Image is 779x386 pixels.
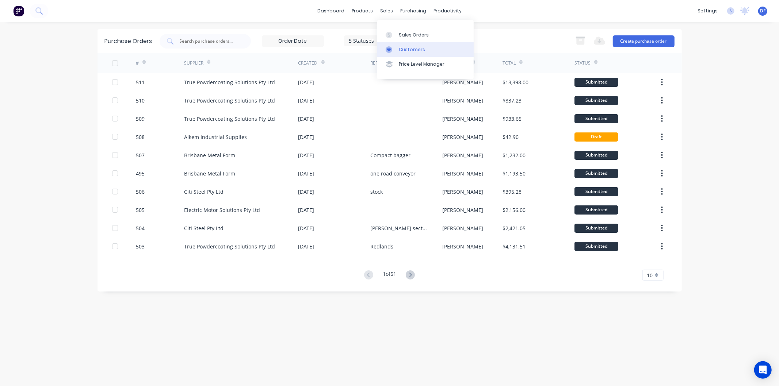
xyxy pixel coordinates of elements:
[136,78,145,86] div: 511
[136,170,145,177] div: 495
[184,78,275,86] div: True Powdercoating Solutions Pty Ltd
[184,60,203,66] div: Supplier
[349,37,401,45] div: 5 Statuses
[574,224,618,233] div: Submitted
[136,243,145,250] div: 503
[503,188,522,196] div: $395.28
[184,243,275,250] div: True Powdercoating Solutions Pty Ltd
[613,35,675,47] button: Create purchase order
[442,151,483,159] div: [PERSON_NAME]
[184,97,275,104] div: True Powdercoating Solutions Pty Ltd
[370,60,394,66] div: Reference
[399,32,429,38] div: Sales Orders
[383,270,396,281] div: 1 of 51
[647,271,653,279] span: 10
[377,5,397,16] div: sales
[298,151,314,159] div: [DATE]
[430,5,465,16] div: productivity
[574,187,618,196] div: Submitted
[370,151,410,159] div: Compact bagger
[314,5,348,16] a: dashboard
[262,36,324,47] input: Order Date
[760,8,765,14] span: DF
[574,205,618,215] div: Submitted
[574,96,618,105] div: Submitted
[13,5,24,16] img: Factory
[503,170,526,177] div: $1,193.50
[694,5,721,16] div: settings
[574,151,618,160] div: Submitted
[184,188,224,196] div: Citi Steel Pty Ltd
[298,224,314,232] div: [DATE]
[399,61,444,67] div: Price Level Manager
[503,133,519,141] div: $42.90
[503,151,526,159] div: $1,232.00
[442,78,483,86] div: [PERSON_NAME]
[442,188,483,196] div: [PERSON_NAME]
[184,170,235,177] div: Brisbane Metal Form
[184,133,247,141] div: Alkem Industrial Supplies
[377,42,474,57] a: Customers
[397,5,430,16] div: purchasing
[298,97,314,104] div: [DATE]
[503,243,526,250] div: $4,131.51
[442,115,483,123] div: [PERSON_NAME]
[184,151,235,159] div: Brisbane Metal Form
[298,115,314,123] div: [DATE]
[136,224,145,232] div: 504
[574,242,618,251] div: Submitted
[442,224,483,232] div: [PERSON_NAME]
[298,133,314,141] div: [DATE]
[503,224,526,232] div: $2,421.05
[298,243,314,250] div: [DATE]
[574,78,618,87] div: Submitted
[574,132,618,142] div: Draft
[574,169,618,178] div: Submitted
[574,114,618,123] div: Submitted
[503,97,522,104] div: $837.23
[136,133,145,141] div: 508
[136,206,145,214] div: 505
[377,27,474,42] a: Sales Orders
[442,97,483,104] div: [PERSON_NAME]
[370,170,416,177] div: one road conveyor
[136,115,145,123] div: 509
[574,60,591,66] div: Status
[184,206,260,214] div: Electric Motor Solutions Pty Ltd
[136,188,145,196] div: 506
[136,97,145,104] div: 510
[503,60,516,66] div: Total
[298,206,314,214] div: [DATE]
[370,224,428,232] div: [PERSON_NAME] section
[442,243,483,250] div: [PERSON_NAME]
[136,151,145,159] div: 507
[442,133,483,141] div: [PERSON_NAME]
[298,170,314,177] div: [DATE]
[442,170,483,177] div: [PERSON_NAME]
[370,188,383,196] div: stock
[136,60,139,66] div: #
[503,78,528,86] div: $13,398.00
[377,57,474,72] a: Price Level Manager
[184,115,275,123] div: True Powdercoating Solutions Pty Ltd
[503,115,522,123] div: $933.65
[184,224,224,232] div: Citi Steel Pty Ltd
[503,206,526,214] div: $2,156.00
[348,5,377,16] div: products
[370,243,393,250] div: Redlands
[298,188,314,196] div: [DATE]
[399,46,425,53] div: Customers
[442,206,483,214] div: [PERSON_NAME]
[298,78,314,86] div: [DATE]
[179,38,240,45] input: Search purchase orders...
[754,361,772,379] div: Open Intercom Messenger
[298,60,318,66] div: Created
[105,37,152,46] div: Purchase Orders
